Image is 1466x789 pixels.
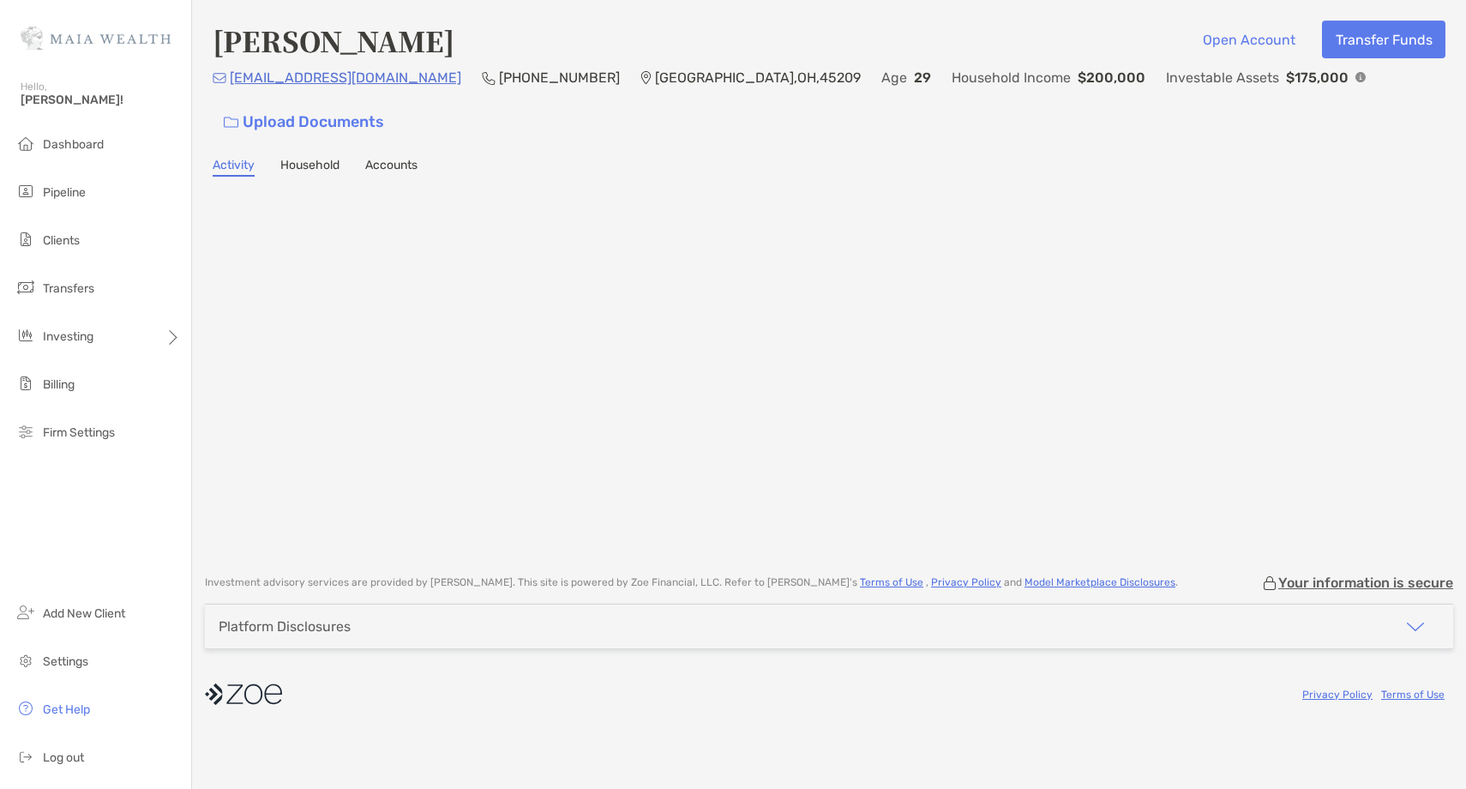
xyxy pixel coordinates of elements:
img: clients icon [15,229,36,250]
img: billing icon [15,373,36,394]
span: Add New Client [43,606,125,621]
img: Info Icon [1355,72,1366,82]
img: pipeline icon [15,181,36,202]
span: Dashboard [43,137,104,152]
p: [PHONE_NUMBER] [499,67,620,88]
img: Location Icon [640,71,652,85]
a: Privacy Policy [931,576,1001,588]
a: Model Marketplace Disclosures [1024,576,1175,588]
img: company logo [205,675,282,714]
a: Terms of Use [860,576,923,588]
img: icon arrow [1405,617,1426,637]
span: [PERSON_NAME]! [21,93,181,107]
p: Investable Assets [1166,67,1279,88]
span: Billing [43,377,75,392]
span: Firm Settings [43,425,115,440]
span: Investing [43,329,93,344]
a: Terms of Use [1381,689,1445,701]
img: Zoe Logo [21,7,171,69]
span: Transfers [43,281,94,296]
span: Get Help [43,702,90,717]
a: Household [280,158,339,177]
img: add_new_client icon [15,602,36,623]
button: Transfer Funds [1322,21,1445,58]
img: Phone Icon [482,71,496,85]
p: Household Income [952,67,1071,88]
img: Email Icon [213,73,226,83]
p: 29 [914,67,931,88]
div: Platform Disclosures [219,618,351,635]
button: Open Account [1189,21,1308,58]
p: $200,000 [1078,67,1145,88]
img: button icon [224,117,238,129]
p: [GEOGRAPHIC_DATA] , OH , 45209 [655,67,861,88]
p: Age [881,67,907,88]
img: settings icon [15,650,36,671]
a: Accounts [365,158,418,177]
span: Log out [43,750,84,765]
a: Upload Documents [213,104,395,141]
span: Settings [43,654,88,669]
img: logout icon [15,746,36,767]
p: $175,000 [1286,67,1349,88]
p: [EMAIL_ADDRESS][DOMAIN_NAME] [230,67,461,88]
p: Investment advisory services are provided by [PERSON_NAME] . This site is powered by Zoe Financia... [205,576,1178,589]
img: investing icon [15,325,36,346]
span: Clients [43,233,80,248]
a: Privacy Policy [1302,689,1373,701]
img: dashboard icon [15,133,36,154]
img: transfers icon [15,277,36,298]
span: Pipeline [43,185,86,200]
img: get-help icon [15,698,36,719]
p: Your information is secure [1278,575,1453,591]
h4: [PERSON_NAME] [213,21,454,60]
img: firm-settings icon [15,421,36,442]
a: Activity [213,158,255,177]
